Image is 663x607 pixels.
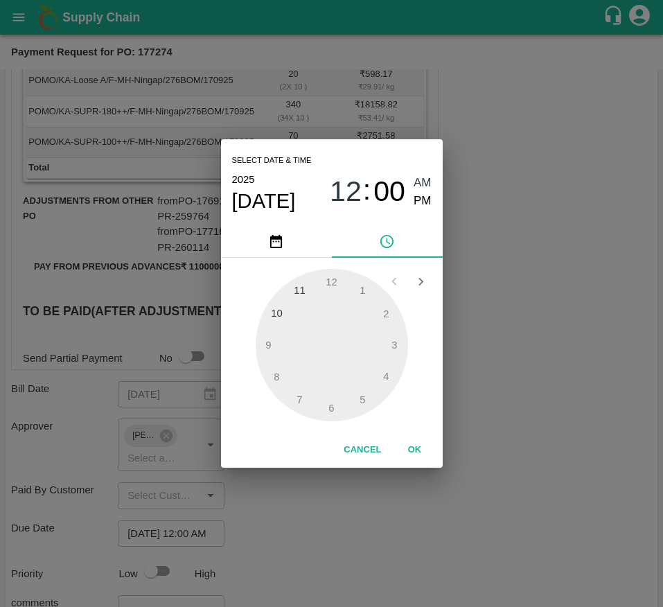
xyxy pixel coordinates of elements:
[373,174,405,211] button: 00
[330,174,362,211] button: 12
[407,268,434,294] button: Open next view
[373,175,405,209] span: 00
[414,174,432,193] button: AM
[330,175,362,209] span: 12
[232,150,312,171] span: Select date & time
[338,438,387,462] button: Cancel
[363,174,371,211] span: :
[332,225,443,258] button: pick time
[393,438,437,462] button: OK
[414,192,432,211] button: PM
[232,170,255,188] button: 2025
[232,188,296,213] button: [DATE]
[221,225,332,258] button: pick date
